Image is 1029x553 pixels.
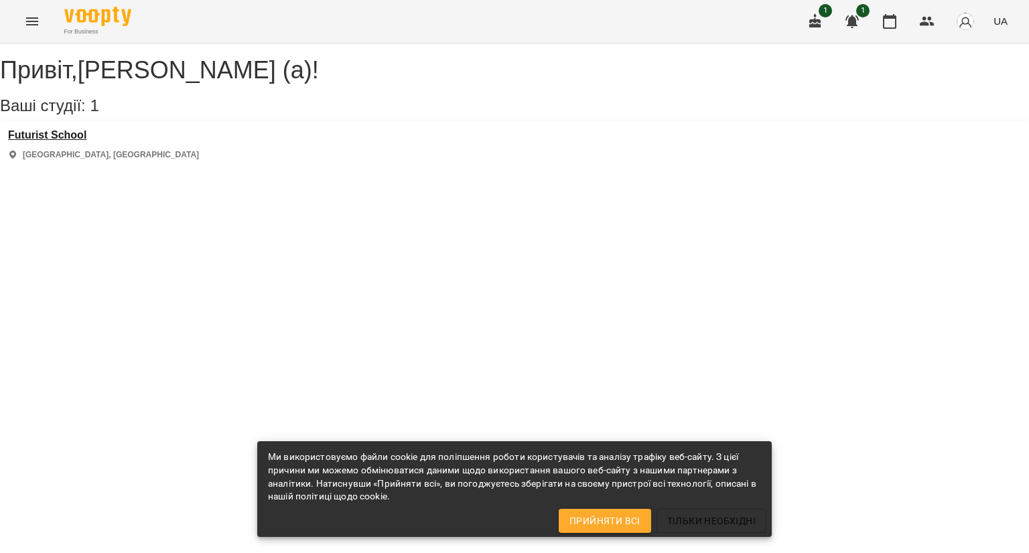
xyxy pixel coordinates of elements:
img: avatar_s.png [956,12,975,31]
span: 1 [856,4,870,17]
button: Menu [16,5,48,37]
img: Voopty Logo [64,7,131,26]
p: [GEOGRAPHIC_DATA], [GEOGRAPHIC_DATA] [23,149,199,161]
span: For Business [64,27,131,36]
span: 1 [819,4,832,17]
a: Futurist School [8,129,199,141]
span: 1 [90,96,98,114]
span: UA [993,14,1008,28]
button: UA [988,9,1013,33]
